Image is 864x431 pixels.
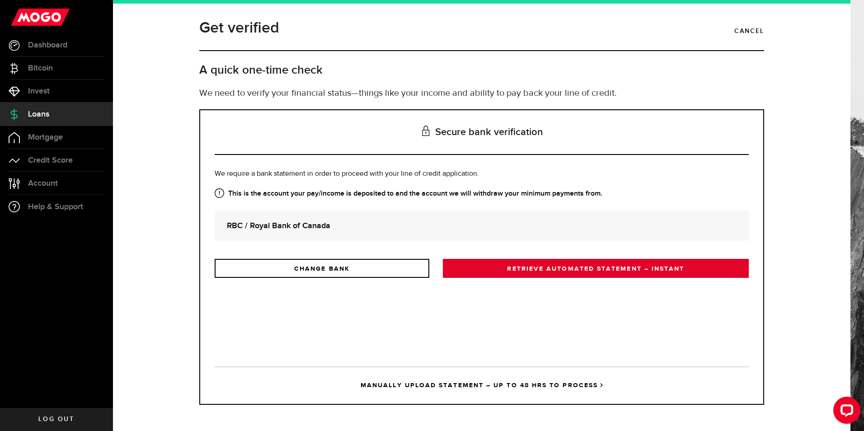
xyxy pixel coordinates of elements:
[734,23,764,39] a: Cancel
[215,259,429,278] a: CHANGE BANK
[28,110,49,118] span: Loans
[215,110,749,155] h3: Secure bank verification
[28,179,58,187] span: Account
[28,133,63,141] span: Mortgage
[28,64,53,72] span: Bitcoin
[215,188,749,199] strong: This is the account your pay/income is deposited to and the account we will withdraw your minimum...
[28,41,67,49] span: Dashboard
[443,259,749,278] a: RETRIEVE AUTOMATED STATEMENT – INSTANT
[215,170,479,178] span: We require a bank statement in order to proceed with your line of credit application.
[38,416,74,422] span: Log out
[199,63,764,78] h2: A quick one-time check
[227,220,737,232] strong: RBC / Royal Bank of Canada
[28,203,83,211] span: Help & Support
[826,393,864,431] iframe: LiveChat chat widget
[28,156,73,164] span: Credit Score
[199,16,279,40] h1: Get verified
[28,87,50,95] span: Invest
[199,87,764,100] p: We need to verify your financial status—things like your income and ability to pay back your line...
